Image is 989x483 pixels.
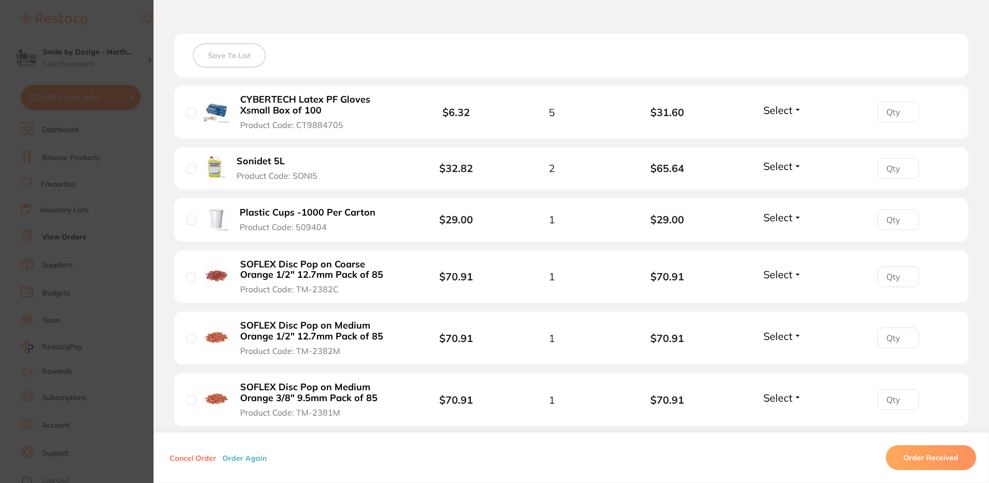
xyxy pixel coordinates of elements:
[240,346,340,356] span: Product Code: TM-2382M
[549,162,555,174] span: 2
[439,270,473,283] b: $70.91
[240,94,399,116] b: CYBERTECH Latex PF Gloves Xsmall Box of 100
[204,263,229,288] img: SOFLEX Disc Pop on Coarse Orange 1/2" 12.7mm Pack of 85
[439,213,473,226] b: $29.00
[237,94,402,130] button: CYBERTECH Latex PF Gloves Xsmall Box of 100 Product Code: CT9884705
[763,268,792,281] span: Select
[240,207,375,218] b: Plastic Cups -1000 Per Carton
[237,320,402,356] button: SOFLEX Disc Pop on Medium Orange 1/2" 12.7mm Pack of 85 Product Code: TM-2382M
[166,453,219,462] button: Cancel Order
[240,259,399,280] b: SOFLEX Disc Pop on Coarse Orange 1/2" 12.7mm Pack of 85
[219,453,270,462] button: Order Again
[233,155,332,181] button: Sonidet 5L Product Code: SONI5
[240,408,340,417] span: Product Code: TM-2381M
[549,394,555,406] span: 1
[240,320,399,342] b: SOFLEX Disc Pop on Medium Orange 1/2" 12.7mm Pack of 85
[760,160,805,173] button: Select
[877,209,919,230] input: Qty
[886,445,976,470] button: Order Received
[549,332,555,344] span: 1
[760,211,805,224] button: Select
[610,214,725,225] b: $29.00
[439,332,473,345] b: $70.91
[877,266,919,287] input: Qty
[760,268,805,281] button: Select
[240,222,327,232] span: Product Code: 509404
[204,324,229,350] img: SOFLEX Disc Pop on Medium Orange 1/2" 12.7mm Pack of 85
[237,259,402,295] button: SOFLEX Disc Pop on Coarse Orange 1/2" 12.7mm Pack of 85 Product Code: TM-2382C
[549,271,555,282] span: 1
[763,330,792,343] span: Select
[193,44,266,67] button: Save To List
[549,214,555,225] span: 1
[240,285,339,294] span: Product Code: TM-2382C
[439,393,473,406] b: $70.91
[439,162,473,175] b: $32.82
[763,104,792,117] span: Select
[610,162,725,174] b: $65.64
[442,106,470,119] b: $6.32
[877,158,919,179] input: Qty
[240,382,399,403] b: SOFLEX Disc Pop on Medium Orange 3/8" 9.5mm Pack of 85
[549,106,555,118] span: 5
[760,391,805,404] button: Select
[877,102,919,122] input: Qty
[763,160,792,173] span: Select
[610,106,725,118] b: $31.60
[237,381,402,418] button: SOFLEX Disc Pop on Medium Orange 3/8" 9.5mm Pack of 85 Product Code: TM-2381M
[610,394,725,406] b: $70.91
[763,391,792,404] span: Select
[877,389,919,410] input: Qty
[610,332,725,344] b: $70.91
[763,211,792,224] span: Select
[204,206,229,231] img: Plastic Cups -1000 Per Carton
[760,330,805,343] button: Select
[204,98,229,124] img: CYBERTECH Latex PF Gloves Xsmall Box of 100
[610,271,725,282] b: $70.91
[204,156,226,178] img: Sonidet 5L
[204,386,229,411] img: SOFLEX Disc Pop on Medium Orange 3/8" 9.5mm Pack of 85
[236,207,387,232] button: Plastic Cups -1000 Per Carton Product Code: 509404
[236,171,317,180] span: Product Code: SONI5
[236,156,285,167] b: Sonidet 5L
[240,120,343,130] span: Product Code: CT9884705
[760,104,805,117] button: Select
[877,328,919,348] input: Qty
